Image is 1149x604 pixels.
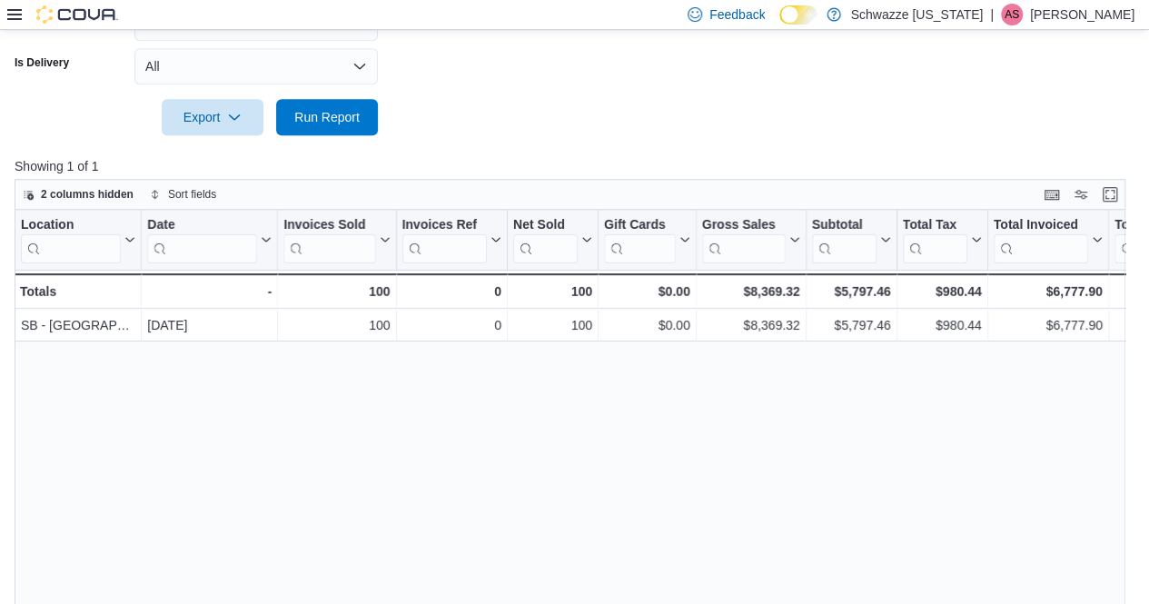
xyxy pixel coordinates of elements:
[276,99,378,135] button: Run Report
[994,281,1103,302] div: $6,777.90
[1099,183,1121,205] button: Enter fullscreen
[402,217,487,263] div: Invoices Ref
[812,217,877,263] div: Subtotal
[402,217,501,263] button: Invoices Ref
[283,217,390,263] button: Invoices Sold
[604,217,676,234] div: Gift Cards
[20,281,135,302] div: Totals
[990,4,994,25] p: |
[21,217,135,263] button: Location
[702,281,800,302] div: $8,369.32
[21,314,135,336] div: SB - [GEOGRAPHIC_DATA]
[134,48,378,84] button: All
[147,217,272,263] button: Date
[903,281,982,302] div: $980.44
[402,314,501,336] div: 0
[513,314,592,336] div: 100
[147,281,272,302] div: -
[41,187,134,202] span: 2 columns hidden
[173,99,253,135] span: Export
[283,217,375,263] div: Invoices Sold
[994,217,1088,263] div: Total Invoiced
[604,217,676,263] div: Gift Card Sales
[15,55,69,70] label: Is Delivery
[283,314,390,336] div: 100
[513,217,592,263] button: Net Sold
[903,217,967,234] div: Total Tax
[604,281,690,302] div: $0.00
[21,217,121,234] div: Location
[15,183,141,205] button: 2 columns hidden
[402,217,487,234] div: Invoices Ref
[702,217,800,263] button: Gross Sales
[1030,4,1134,25] p: [PERSON_NAME]
[850,4,983,25] p: Schwazze [US_STATE]
[283,217,375,234] div: Invoices Sold
[143,183,223,205] button: Sort fields
[702,217,786,263] div: Gross Sales
[147,314,272,336] div: [DATE]
[162,99,263,135] button: Export
[513,217,578,263] div: Net Sold
[903,217,967,263] div: Total Tax
[1041,183,1063,205] button: Keyboard shortcuts
[15,157,1137,175] p: Showing 1 of 1
[779,5,817,25] input: Dark Mode
[994,217,1088,234] div: Total Invoiced
[604,217,690,263] button: Gift Cards
[513,281,592,302] div: 100
[283,281,390,302] div: 100
[36,5,118,24] img: Cova
[812,217,877,234] div: Subtotal
[709,5,765,24] span: Feedback
[294,108,360,126] span: Run Report
[812,217,891,263] button: Subtotal
[1070,183,1092,205] button: Display options
[402,281,501,302] div: 0
[702,314,800,336] div: $8,369.32
[812,281,891,302] div: $5,797.46
[702,217,786,234] div: Gross Sales
[147,217,257,234] div: Date
[21,217,121,263] div: Location
[1005,4,1019,25] span: AS
[168,187,216,202] span: Sort fields
[994,217,1103,263] button: Total Invoiced
[1001,4,1023,25] div: Alyssa Savin
[812,314,891,336] div: $5,797.46
[513,217,578,234] div: Net Sold
[903,217,982,263] button: Total Tax
[147,217,257,263] div: Date
[903,314,982,336] div: $980.44
[604,314,690,336] div: $0.00
[994,314,1103,336] div: $6,777.90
